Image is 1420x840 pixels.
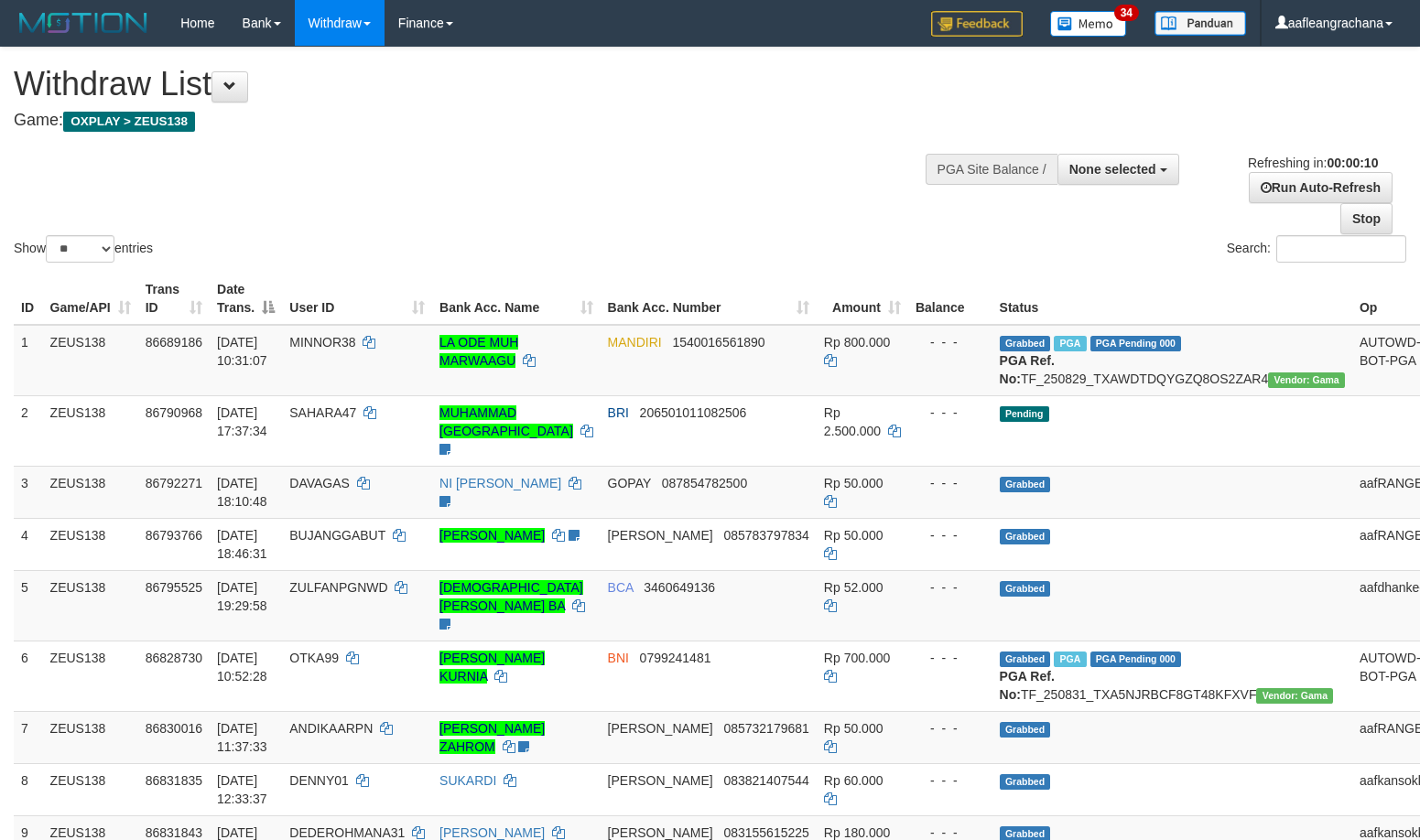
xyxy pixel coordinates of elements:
td: 3 [14,466,43,518]
td: ZEUS138 [43,395,138,466]
a: [PERSON_NAME] [439,825,545,840]
span: Rp 50.000 [824,476,883,490]
span: Rp 800.000 [824,335,890,350]
span: 86790968 [146,405,202,420]
span: ANDIKAARPN [289,721,373,736]
span: MANDIRI [608,335,662,350]
div: PGA Site Balance / [926,154,1057,185]
span: OXPLAY > ZEUS138 [63,112,195,132]
span: Grabbed [1000,652,1051,667]
th: Amount: activate to sort column ascending [817,273,908,325]
span: Copy 085732179681 to clipboard [723,721,808,736]
span: Copy 1540016561890 to clipboard [672,335,764,350]
span: [DATE] 18:10:48 [217,476,267,509]
span: 86689186 [146,335,202,350]
a: [PERSON_NAME] KURNIA [439,651,545,684]
span: Marked by aafkaynarin [1054,336,1086,351]
b: PGA Ref. No: [1000,669,1055,702]
span: Grabbed [1000,581,1051,597]
select: Showentries [46,235,114,263]
span: Copy 0799241481 to clipboard [640,651,711,665]
span: Refreshing in: [1248,156,1378,170]
span: Grabbed [1000,529,1051,544]
button: None selected [1057,154,1179,185]
td: ZEUS138 [43,711,138,763]
img: Button%20Memo.svg [1050,11,1127,37]
div: - - - [916,404,985,422]
span: Copy 206501011082506 to clipboard [640,405,747,420]
th: Status [992,273,1352,325]
span: OTKA99 [289,651,339,665]
span: BCA [608,580,634,595]
img: panduan.png [1154,11,1246,36]
div: - - - [916,474,985,492]
span: BRI [608,405,629,420]
span: None selected [1069,162,1156,177]
a: Stop [1340,203,1393,234]
a: MUHAMMAD [GEOGRAPHIC_DATA] [439,405,573,438]
td: 1 [14,325,43,396]
span: Grabbed [1000,774,1051,790]
span: Rp 700.000 [824,651,890,665]
span: Rp 50.000 [824,721,883,736]
span: [DATE] 10:31:07 [217,335,267,368]
span: [PERSON_NAME] [608,773,713,788]
span: 86830016 [146,721,202,736]
span: BNI [608,651,629,665]
td: TF_250829_TXAWDTDQYGZQ8OS2ZAR4 [992,325,1352,396]
th: Balance [908,273,992,325]
span: Rp 52.000 [824,580,883,595]
span: DAVAGAS [289,476,350,490]
span: Marked by aafsreyleap [1054,652,1086,667]
span: GOPAY [608,476,651,490]
img: Feedback.jpg [931,11,1023,37]
input: Search: [1276,235,1406,263]
span: 86831843 [146,825,202,840]
span: Rp 180.000 [824,825,890,840]
span: 86795525 [146,580,202,595]
td: 7 [14,711,43,763]
span: [DATE] 19:29:58 [217,580,267,613]
a: LA ODE MUH MARWAAGU [439,335,518,368]
span: [PERSON_NAME] [608,721,713,736]
span: PGA Pending [1090,652,1182,667]
span: Rp 60.000 [824,773,883,788]
label: Search: [1227,235,1406,263]
a: [DEMOGRAPHIC_DATA][PERSON_NAME] BA [439,580,583,613]
span: Copy 083155615225 to clipboard [723,825,808,840]
span: Grabbed [1000,336,1051,351]
td: TF_250831_TXA5NJRBCF8GT48KFXVF [992,641,1352,711]
div: - - - [916,649,985,667]
th: Bank Acc. Name: activate to sort column ascending [432,273,601,325]
span: 86831835 [146,773,202,788]
td: 5 [14,570,43,641]
b: PGA Ref. No: [1000,353,1055,386]
div: - - - [916,526,985,544]
td: ZEUS138 [43,325,138,396]
span: MINNOR38 [289,335,355,350]
span: DENNY01 [289,773,349,788]
td: 6 [14,641,43,711]
td: 4 [14,518,43,570]
th: Bank Acc. Number: activate to sort column ascending [601,273,817,325]
span: PGA Pending [1090,336,1182,351]
td: ZEUS138 [43,518,138,570]
span: Vendor URL: https://trx31.1velocity.biz [1268,372,1345,388]
th: ID [14,273,43,325]
span: [DATE] 18:46:31 [217,528,267,561]
span: SAHARA47 [289,405,356,420]
td: 2 [14,395,43,466]
div: - - - [916,578,985,597]
span: Copy 087854782500 to clipboard [662,476,747,490]
span: Rp 50.000 [824,528,883,543]
span: Rp 2.500.000 [824,405,881,438]
span: ZULFANPGNWD [289,580,387,595]
span: DEDEROHMANA31 [289,825,405,840]
a: [PERSON_NAME] ZAHROM [439,721,545,754]
td: ZEUS138 [43,570,138,641]
span: Copy 085783797834 to clipboard [723,528,808,543]
span: Grabbed [1000,722,1051,738]
img: MOTION_logo.png [14,9,153,37]
a: Run Auto-Refresh [1249,172,1393,203]
strong: 00:00:10 [1327,156,1378,170]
